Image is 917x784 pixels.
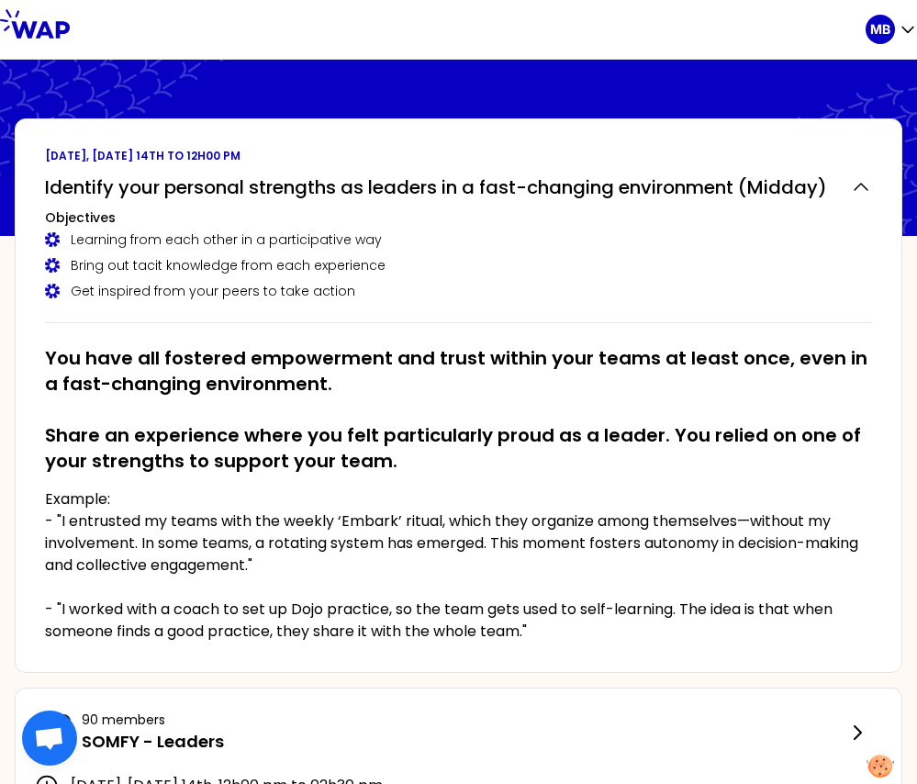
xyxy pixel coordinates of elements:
h3: Objectives [45,208,872,227]
div: Get inspired from your peers to take action [45,282,872,300]
div: Bring out tacit knowledge from each experience [45,256,872,274]
div: Ouvrir le chat [22,711,77,766]
p: SOMFY - Leaders [82,729,846,755]
button: MB [866,15,917,44]
p: [DATE], [DATE] 14th to 12h00 pm [45,149,872,163]
p: 90 members [82,711,846,729]
div: Learning from each other in a participative way [45,230,872,249]
h2: You have all fostered empowerment and trust within your teams at least once, even in a fast-chang... [45,345,872,474]
p: Example: - "I entrusted my teams with the weekly ‘Embark’ ritual, which they organize among thems... [45,488,872,643]
button: Identify your personal strengths as leaders in a fast-changing environment (Midday) [45,174,872,200]
h2: Identify your personal strengths as leaders in a fast-changing environment (Midday) [45,174,827,200]
p: MB [870,20,890,39]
